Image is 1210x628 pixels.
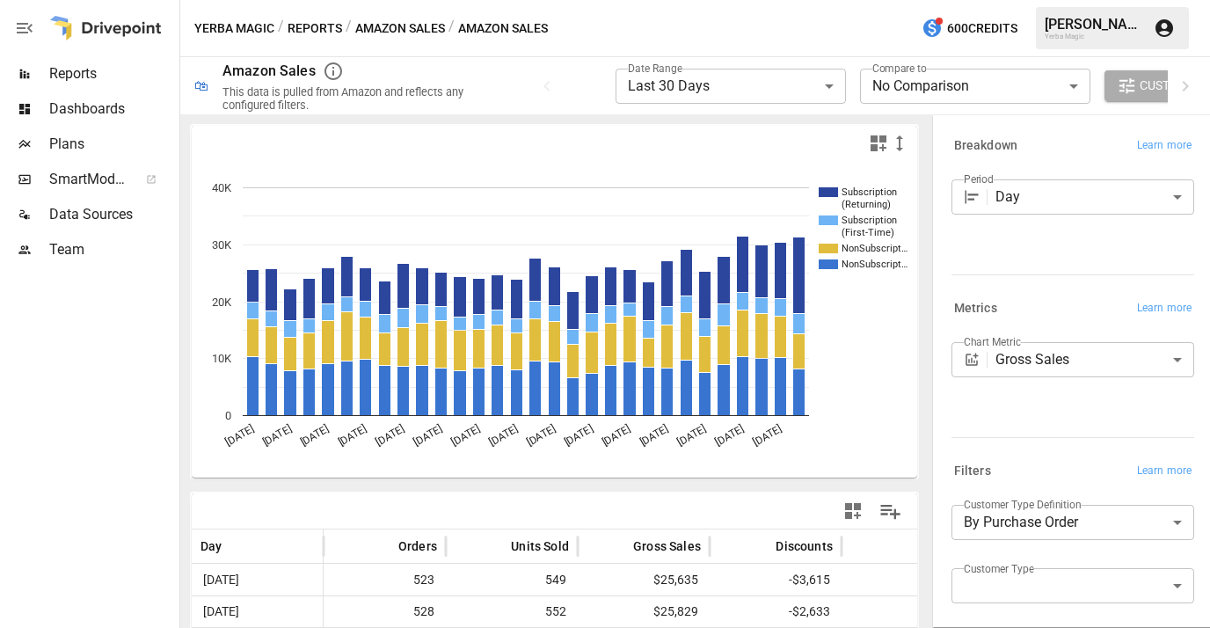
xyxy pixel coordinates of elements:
text: 40K [212,181,232,194]
text: [DATE] [524,422,557,449]
span: Gross Sales [633,537,701,555]
text: [DATE] [223,422,256,449]
text: [DATE] [638,422,670,449]
label: Customer Type [964,561,1034,576]
span: Learn more [1137,300,1192,318]
text: Subscription [842,186,897,198]
text: Subscription [842,215,897,226]
button: Sort [749,534,774,559]
text: [DATE] [675,422,708,449]
span: Orders [398,537,437,555]
span: Last 30 Days [628,77,710,94]
span: Customize [1140,75,1206,97]
span: [DATE] [200,565,242,595]
text: NonSubscript… [842,259,907,270]
button: 600Credits [915,12,1024,45]
h6: Metrics [954,299,997,318]
button: Reports [288,18,342,40]
text: 30K [212,238,232,252]
div: 🛍 [194,77,208,94]
text: [DATE] [412,422,444,449]
text: [DATE] [713,422,746,449]
button: Sort [372,534,397,559]
button: Manage Columns [871,492,910,531]
h6: Filters [954,462,991,481]
div: / [448,18,455,40]
span: Learn more [1137,463,1192,480]
span: -$420 [850,596,965,627]
span: [DATE] [200,596,242,627]
label: Date Range [628,61,682,76]
div: Amazon Sales [222,62,316,79]
text: 20K [212,296,232,309]
span: $25,635 [587,565,701,595]
span: Team [49,239,176,260]
div: / [346,18,352,40]
span: -$3,615 [718,565,833,595]
div: Day [995,179,1194,215]
text: 10K [212,352,232,365]
div: [PERSON_NAME] [1045,16,1143,33]
text: NonSubscript… [842,243,907,254]
text: (Returning) [842,199,891,210]
text: [DATE] [298,422,331,449]
h6: Breakdown [954,136,1017,156]
span: Discounts [776,537,833,555]
button: Sort [893,534,918,559]
span: 528 [323,596,437,627]
label: Chart Metric [964,334,1021,349]
div: By Purchase Order [951,505,1194,540]
div: Yerba Magic [1045,33,1143,40]
span: SmartModel [49,169,127,190]
button: Yerba Magic [194,18,274,40]
text: [DATE] [562,422,594,449]
span: Plans [49,134,176,155]
text: [DATE] [487,422,520,449]
label: Customer Type Definition [964,497,1082,512]
text: [DATE] [336,422,368,449]
text: [DATE] [449,422,482,449]
div: No Comparison [860,69,1090,104]
span: 552 [455,596,569,627]
text: [DATE] [600,422,632,449]
button: Sort [607,534,631,559]
text: [DATE] [260,422,293,449]
span: Learn more [1137,137,1192,155]
label: Compare to [872,61,927,76]
label: Period [964,172,994,186]
button: Amazon Sales [355,18,445,40]
span: -$566 [850,565,965,595]
span: Dashboards [49,99,176,120]
text: (First-Time) [842,227,894,238]
text: 0 [225,409,231,422]
button: Sort [224,534,249,559]
span: ™ [126,166,138,188]
div: / [278,18,284,40]
span: 600 Credits [947,18,1017,40]
span: Units Sold [511,537,569,555]
svg: A chart. [192,161,917,478]
div: Gross Sales [995,342,1194,377]
span: Data Sources [49,204,176,225]
text: [DATE] [374,422,406,449]
span: Reports [49,63,176,84]
button: Sort [485,534,509,559]
span: -$2,633 [718,596,833,627]
span: 523 [323,565,437,595]
span: 549 [455,565,569,595]
span: $25,829 [587,596,701,627]
span: Day [200,537,222,555]
text: [DATE] [751,422,784,449]
div: This data is pulled from Amazon and reflects any configured filters. [222,85,515,112]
